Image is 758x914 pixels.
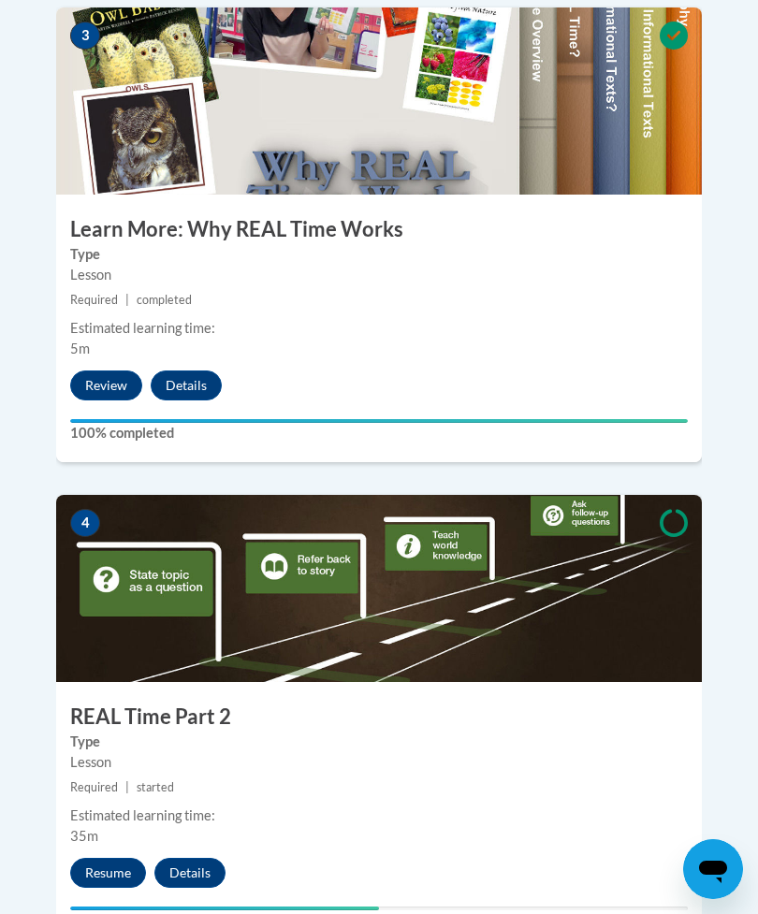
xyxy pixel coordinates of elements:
button: Details [151,370,222,400]
div: Lesson [70,265,688,285]
span: 35m [70,828,98,844]
label: Type [70,732,688,752]
div: Estimated learning time: [70,805,688,826]
span: completed [137,293,192,307]
h3: Learn More: Why REAL Time Works [56,215,702,244]
button: Resume [70,858,146,888]
span: 4 [70,509,100,537]
h3: REAL Time Part 2 [56,703,702,732]
span: 5m [70,341,90,356]
span: | [125,780,129,794]
img: Course Image [56,7,702,195]
img: Course Image [56,495,702,682]
label: Type [70,244,688,265]
button: Details [154,858,226,888]
iframe: Button to launch messaging window [683,839,743,899]
span: Required [70,293,118,307]
div: Your progress [70,419,688,423]
div: Your progress [70,907,379,910]
div: Lesson [70,752,688,773]
span: started [137,780,174,794]
span: 3 [70,22,100,50]
button: Review [70,370,142,400]
label: 100% completed [70,423,688,443]
div: Estimated learning time: [70,318,688,339]
span: | [125,293,129,307]
span: Required [70,780,118,794]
